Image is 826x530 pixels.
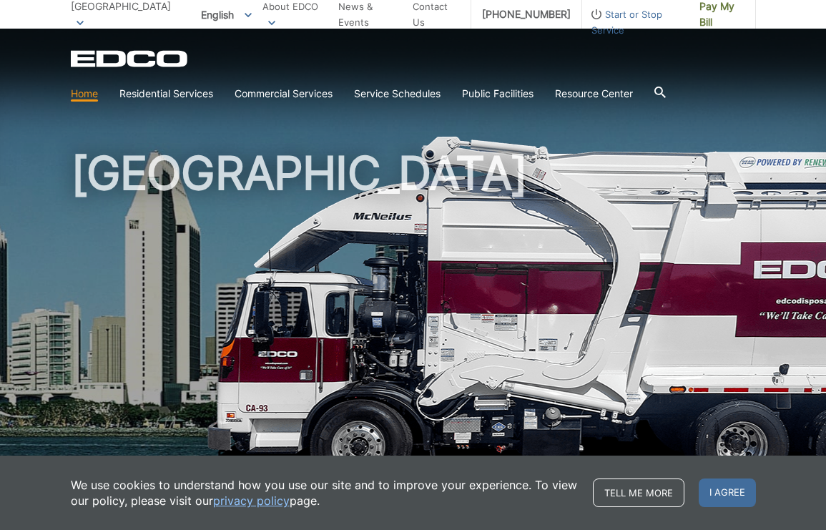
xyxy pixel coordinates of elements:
[213,493,290,509] a: privacy policy
[699,479,756,507] span: I agree
[593,479,684,507] a: Tell me more
[190,3,262,26] span: English
[462,86,534,102] a: Public Facilities
[71,86,98,102] a: Home
[119,86,213,102] a: Residential Services
[555,86,633,102] a: Resource Center
[354,86,441,102] a: Service Schedules
[71,477,579,509] p: We use cookies to understand how you use our site and to improve your experience. To view our pol...
[71,150,756,464] h1: [GEOGRAPHIC_DATA]
[235,86,333,102] a: Commercial Services
[71,50,190,67] a: EDCD logo. Return to the homepage.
